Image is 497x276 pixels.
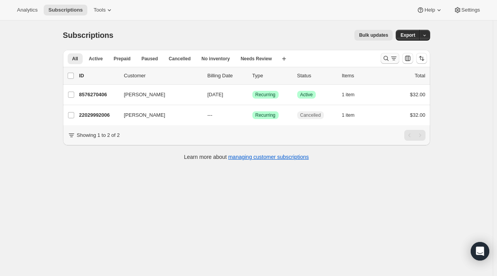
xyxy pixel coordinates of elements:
button: [PERSON_NAME] [119,89,197,101]
span: Recurring [255,92,276,98]
span: Prepaid [114,56,131,62]
span: --- [208,112,213,118]
p: ID [79,72,118,80]
span: [DATE] [208,92,223,97]
span: Paused [141,56,158,62]
span: [PERSON_NAME] [124,91,165,99]
button: Tools [89,5,118,15]
div: IDCustomerBilling DateTypeStatusItemsTotal [79,72,426,80]
span: Tools [94,7,106,13]
button: Bulk updates [354,30,393,41]
span: All [72,56,78,62]
span: 1 item [342,112,355,118]
button: 1 item [342,110,363,121]
span: Cancelled [169,56,191,62]
div: 22029992006[PERSON_NAME]---SuccessRecurringCancelled1 item$32.00 [79,110,426,121]
button: Export [396,30,420,41]
p: 8576270406 [79,91,118,99]
button: Sort the results [416,53,427,64]
span: Needs Review [241,56,272,62]
span: 1 item [342,92,355,98]
p: Showing 1 to 2 of 2 [77,131,120,139]
button: 1 item [342,89,363,100]
p: Customer [124,72,201,80]
button: Help [412,5,447,15]
p: Status [297,72,336,80]
span: Help [424,7,435,13]
nav: Pagination [404,130,426,141]
span: No inventory [201,56,230,62]
span: [PERSON_NAME] [124,111,165,119]
button: Search and filter results [381,53,399,64]
span: $32.00 [410,112,426,118]
span: Active [300,92,313,98]
span: $32.00 [410,92,426,97]
a: managing customer subscriptions [228,154,309,160]
span: Active [89,56,103,62]
div: Open Intercom Messenger [471,242,489,261]
span: Bulk updates [359,32,388,38]
span: Cancelled [300,112,321,118]
div: Type [252,72,291,80]
button: Settings [449,5,485,15]
button: Create new view [278,53,290,64]
p: Billing Date [208,72,246,80]
button: Analytics [12,5,42,15]
span: Recurring [255,112,276,118]
div: Items [342,72,381,80]
div: 8576270406[PERSON_NAME][DATE]SuccessRecurringSuccessActive1 item$32.00 [79,89,426,100]
span: Settings [461,7,480,13]
span: Subscriptions [48,7,83,13]
button: Subscriptions [44,5,87,15]
span: Export [400,32,415,38]
span: Analytics [17,7,37,13]
p: Total [415,72,425,80]
p: 22029992006 [79,111,118,119]
span: Subscriptions [63,31,114,39]
p: Learn more about [184,153,309,161]
button: Customize table column order and visibility [402,53,413,64]
button: [PERSON_NAME] [119,109,197,121]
